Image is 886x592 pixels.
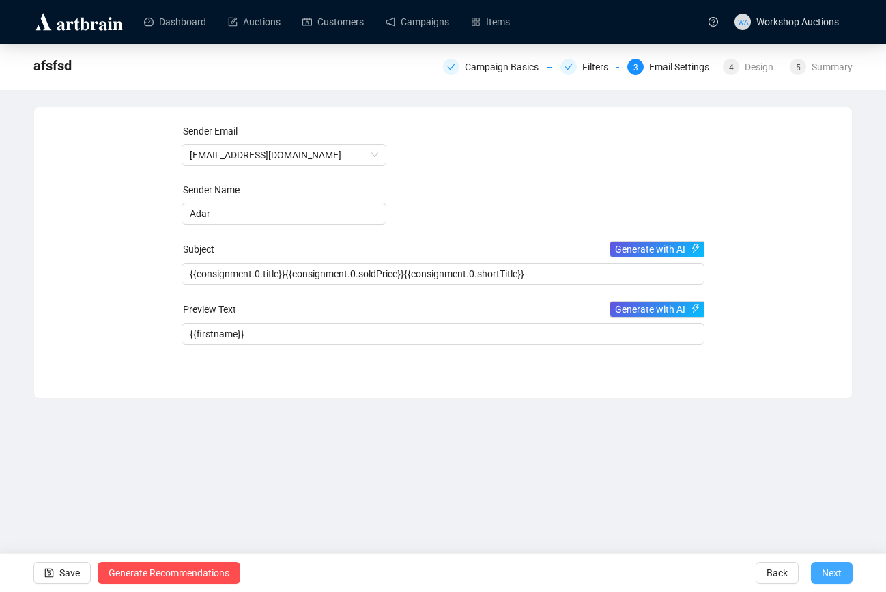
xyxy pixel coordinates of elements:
[144,4,206,40] a: Dashboard
[615,242,685,257] span: Generate with AI
[610,301,706,318] button: Preview Text
[465,59,547,75] div: Campaign Basics
[471,4,510,40] a: Items
[812,59,853,75] div: Summary
[767,554,788,592] span: Back
[691,244,700,253] span: thunderbolt
[737,16,747,27] span: WA
[615,302,685,317] span: Generate with AI
[633,63,638,72] span: 3
[183,184,240,195] label: Sender Name
[729,63,734,72] span: 4
[44,568,54,578] span: save
[33,562,91,584] button: Save
[183,301,706,318] div: Preview Text
[228,4,281,40] a: Auctions
[756,16,839,27] span: Workshop Auctions
[723,59,782,75] div: 4Design
[109,554,229,592] span: Generate Recommendations
[386,4,449,40] a: Campaigns
[822,554,842,592] span: Next
[582,59,616,75] div: Filters
[709,17,718,27] span: question-circle
[565,63,573,71] span: check
[98,562,240,584] button: Generate Recommendations
[560,59,619,75] div: Filters
[756,562,799,584] button: Back
[183,126,238,137] label: Sender Email
[796,63,801,72] span: 5
[33,11,125,33] img: logo
[302,4,364,40] a: Customers
[649,59,717,75] div: Email Settings
[190,145,378,165] span: Adar.g@artbrain.co
[745,59,782,75] div: Design
[691,304,700,313] span: thunderbolt
[33,55,72,76] span: afsfsd
[59,554,80,592] span: Save
[610,241,706,257] button: Subject
[447,63,455,71] span: check
[790,59,853,75] div: 5Summary
[811,562,853,584] button: Next
[627,59,715,75] div: 3Email Settings
[183,241,706,257] div: Subject
[443,59,552,75] div: Campaign Basics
